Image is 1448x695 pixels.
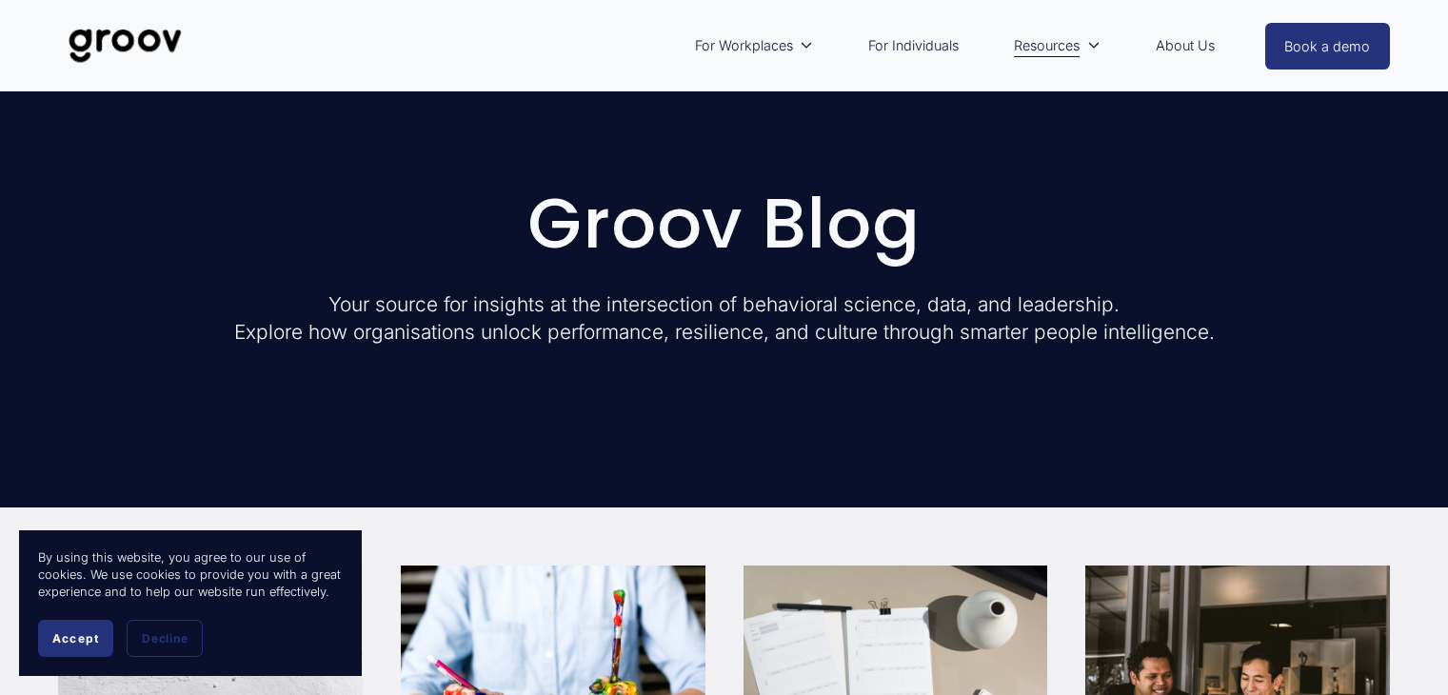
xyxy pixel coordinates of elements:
[1014,33,1080,58] span: Resources
[1004,24,1110,68] a: folder dropdown
[59,188,1390,260] h1: Groov Blog
[52,631,99,645] span: Accept
[859,24,968,68] a: For Individuals
[38,549,343,601] p: By using this website, you agree to our use of cookies. We use cookies to provide you with a grea...
[142,631,188,645] span: Decline
[19,530,362,676] section: Cookie banner
[695,33,793,58] span: For Workplaces
[127,620,203,657] button: Decline
[59,290,1390,346] p: Your source for insights at the intersection of behavioral science, data, and leadership. Explore...
[38,620,113,657] button: Accept
[1146,24,1224,68] a: About Us
[685,24,823,68] a: folder dropdown
[1265,23,1391,69] a: Book a demo
[58,14,192,77] img: Groov | Unlock Human Potential at Work and in Life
